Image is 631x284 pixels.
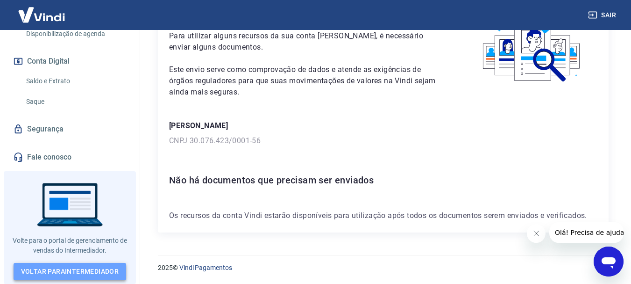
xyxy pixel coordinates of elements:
p: Para utilizar alguns recursos da sua conta [PERSON_NAME], é necessário enviar alguns documentos. [169,30,445,53]
img: Vindi [11,0,72,29]
p: Os recursos da conta Vindi estarão disponíveis para utilização após todos os documentos serem env... [169,210,597,221]
p: CNPJ 30.076.423/0001-56 [169,135,597,146]
p: [PERSON_NAME] [169,120,597,131]
button: Conta Digital [11,51,128,72]
span: Olá! Precisa de ajuda? [6,7,78,14]
iframe: Fechar mensagem [527,224,546,243]
img: waiting_documents.41d9841a9773e5fdf392cede4d13b617.svg [467,12,597,85]
iframe: Botão para abrir a janela de mensagens [594,247,624,277]
a: Saldo e Extrato [22,72,128,91]
button: Sair [586,7,620,24]
iframe: Mensagem da empresa [549,222,624,243]
a: Fale conosco [11,147,128,167]
a: Vindi Pagamentos [179,264,232,271]
a: Disponibilização de agenda [22,24,128,44]
a: Voltar paraIntermediador [14,263,127,280]
a: Segurança [11,119,128,139]
p: Este envio serve como comprovação de dados e atende as exigências de órgãos reguladores para que ... [169,64,445,98]
h6: Não há documentos que precisam ser enviados [169,173,597,188]
p: 2025 © [158,263,609,273]
a: Saque [22,92,128,111]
